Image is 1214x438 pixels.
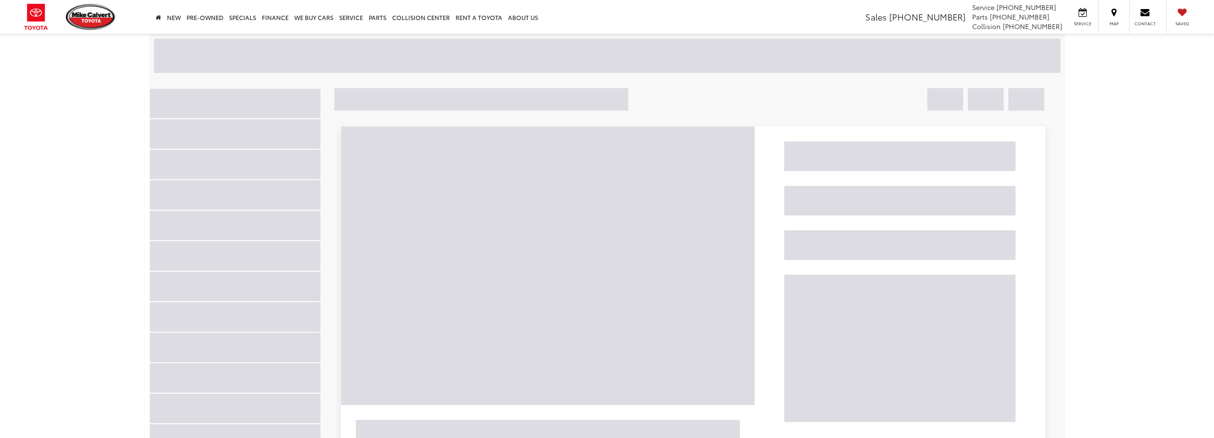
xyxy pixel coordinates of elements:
span: Sales [865,10,887,23]
span: Service [1072,20,1093,27]
img: Mike Calvert Toyota [66,4,116,30]
span: [PHONE_NUMBER] [1003,21,1062,31]
span: Map [1103,20,1124,27]
span: Collision [972,21,1001,31]
span: Service [972,2,995,12]
span: [PHONE_NUMBER] [996,2,1056,12]
span: Contact [1134,20,1156,27]
span: Saved [1172,20,1193,27]
span: [PHONE_NUMBER] [990,12,1049,21]
span: [PHONE_NUMBER] [889,10,965,23]
span: Parts [972,12,988,21]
